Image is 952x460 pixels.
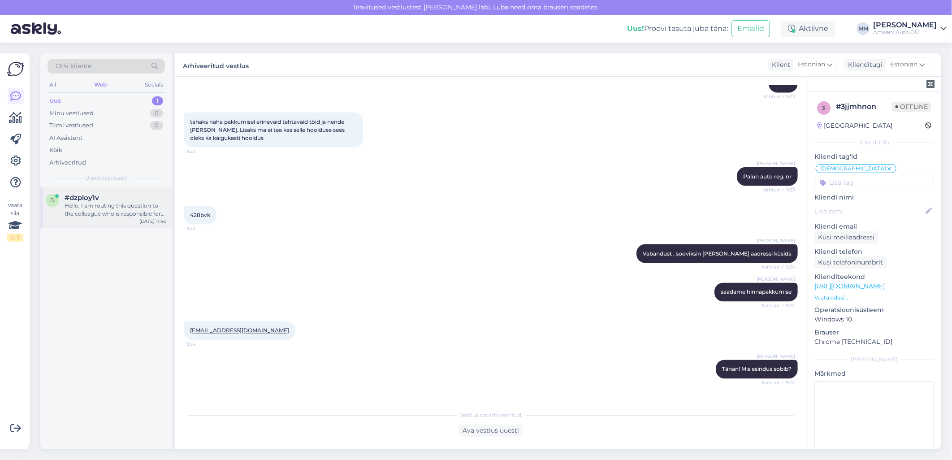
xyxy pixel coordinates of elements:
div: Klienditugi [844,60,883,69]
div: Kliendi info [814,139,934,147]
p: Vaata edasi ... [814,294,934,302]
span: Nähtud ✓ 9:24 [762,379,795,386]
span: 9:24 [186,341,220,347]
p: Klienditeekond [814,272,934,282]
div: Web [92,79,108,91]
span: 3 [822,104,826,111]
div: Klient [768,60,790,69]
div: Tiimi vestlused [49,121,93,130]
img: Askly Logo [7,61,24,78]
div: Kõik [49,146,62,155]
span: tahaks näha pakkumisel erinevaid tehtavaid töid ja nende [PERSON_NAME]. Lisaks ma ei tea kas sell... [190,118,346,141]
span: Nähtud ✓ 9:23 [762,187,795,193]
div: 0 [150,109,163,118]
span: 9:23 [186,148,220,155]
a: [EMAIL_ADDRESS][DOMAIN_NAME] [190,327,289,334]
p: Brauser [814,328,934,337]
span: [PERSON_NAME] [757,237,795,244]
div: [GEOGRAPHIC_DATA] [817,121,892,130]
span: Estonian [798,60,825,69]
p: Kliendi email [814,222,934,231]
span: #dzploy1v [65,194,99,202]
span: Uued vestlused [86,174,127,182]
div: MM [857,22,870,35]
p: Kliendi telefon [814,247,934,256]
a: [PERSON_NAME]Amserv Auto OÜ [873,22,947,36]
div: 2 / 3 [7,234,23,242]
div: # 3jjmhnon [836,101,892,112]
span: [PERSON_NAME] [757,160,795,167]
div: 0 [150,121,163,130]
div: Vaata siia [7,201,23,242]
span: Vabandust , sooviksin [PERSON_NAME] aadressi küsida [643,250,792,257]
div: 1 [152,96,163,105]
div: Arhiveeritud [49,158,86,167]
span: Nähtud ✓ 9:24 [762,264,795,270]
div: Proovi tasuta juba täna: [627,23,728,34]
div: Ava vestlus uuesti [459,425,523,437]
p: Chrome [TECHNICAL_ID] [814,337,934,347]
div: AI Assistent [49,134,82,143]
span: Otsi kliente [56,61,91,71]
input: Lisa nimi [815,206,924,216]
button: Emailid [731,20,770,37]
div: [DATE] 11:40 [139,218,167,225]
div: [PERSON_NAME] [873,22,937,29]
span: 428bvk [190,212,210,218]
div: Hello, I am routing this question to the colleague who is responsible for this topic. The reply m... [65,202,167,218]
p: Kliendi nimi [814,193,934,202]
div: Minu vestlused [49,109,94,118]
span: [PERSON_NAME] [757,276,795,282]
div: Küsi meiliaadressi [814,231,878,243]
div: Aktiivne [781,21,835,37]
span: 9:23 [186,225,220,232]
div: Amserv Auto OÜ [873,29,937,36]
b: Uus! [627,24,644,33]
p: Kliendi tag'id [814,152,934,161]
span: Palun auto reg. nr [743,173,792,180]
span: Tänan! Mis esindus sobib? [722,366,792,373]
span: [DEMOGRAPHIC_DATA] [820,166,886,171]
span: Nähtud ✓ 9:24 [762,302,795,309]
span: Estonian [890,60,917,69]
span: Nähtud ✓ 9:23 [762,93,795,100]
a: [URL][DOMAIN_NAME] [814,282,885,290]
label: Arhiveeritud vestlus [183,59,249,71]
input: Lisa tag [814,176,934,189]
img: zendesk [926,80,935,88]
div: Uus [49,96,61,105]
div: All [48,79,58,91]
div: Socials [143,79,165,91]
div: Küsi telefoninumbrit [814,256,887,269]
span: saadame hinnapakkumise [721,289,792,295]
span: d [50,197,55,204]
span: Offline [892,102,931,112]
div: [PERSON_NAME] [814,356,934,364]
span: [PERSON_NAME] [757,353,795,360]
p: Windows 10 [814,315,934,324]
span: Vestlus on arhiveeritud [460,411,522,419]
p: Märkmed [814,369,934,378]
p: Operatsioonisüsteem [814,305,934,315]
